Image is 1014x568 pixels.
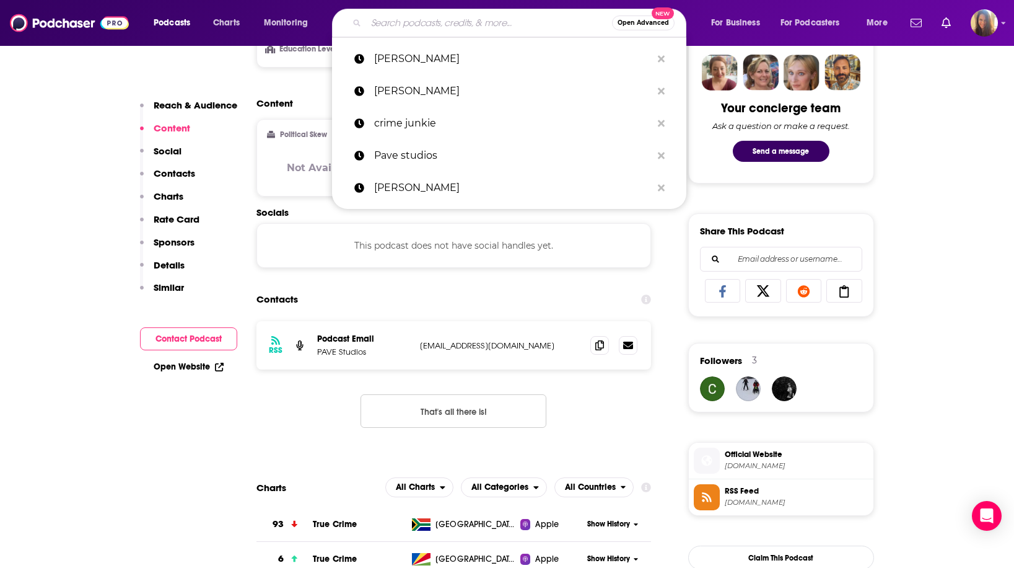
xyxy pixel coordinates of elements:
div: Ask a question or make a request. [712,121,850,131]
p: Contacts [154,167,195,179]
p: Details [154,259,185,271]
span: Show History [587,519,630,530]
span: For Podcasters [780,14,840,32]
p: Pave studios [374,140,652,172]
span: Apple [535,518,559,531]
span: South Africa [435,518,516,531]
img: Podchaser - Follow, Share and Rate Podcasts [10,11,129,35]
a: Apple [520,518,583,531]
span: All Countries [565,483,616,492]
div: Search podcasts, credits, & more... [344,9,698,37]
a: [GEOGRAPHIC_DATA] [407,518,520,531]
button: Rate Card [140,213,199,236]
button: Charts [140,190,183,213]
input: Email address or username... [710,247,852,271]
p: Reach & Audience [154,99,237,111]
a: True Crime [313,519,357,530]
button: Open AdvancedNew [612,16,675,30]
p: Charts [154,190,183,202]
p: Similar [154,282,184,293]
p: Social [154,145,181,157]
a: RSS Feed[DOMAIN_NAME] [694,484,868,510]
button: open menu [461,477,547,497]
img: User Profile [971,9,998,37]
a: crime junkie [332,107,686,140]
span: Show History [587,554,630,564]
a: Share on Reddit [786,279,822,303]
img: aubs8706 [736,376,761,401]
span: Podcasts [154,14,190,32]
h3: Not Available [287,162,357,174]
button: Social [140,145,181,168]
h2: Countries [554,477,634,497]
div: Open Intercom Messenger [972,501,1002,531]
a: Pave studios [332,140,686,172]
button: Show History [583,519,642,530]
span: All Charts [396,483,435,492]
button: Nothing here. [361,394,546,428]
h2: Political Skew [280,130,327,139]
a: [GEOGRAPHIC_DATA] [407,553,520,566]
a: Show notifications dropdown [937,12,956,33]
img: Neerdowell [772,376,797,401]
div: Your concierge team [721,100,841,116]
h2: Contacts [256,288,298,311]
p: Content [154,122,190,134]
h3: 6 [278,552,284,566]
span: More [867,14,888,32]
span: Open Advanced [618,20,669,26]
span: Followers [700,355,742,366]
button: Contact Podcast [140,327,237,350]
span: Logged in as AHartman333 [971,9,998,37]
a: Charts [205,13,247,33]
button: open menu [385,477,453,497]
button: open menu [772,13,858,33]
div: Search followers [700,247,862,272]
h3: RSS [269,345,282,355]
span: feeds.megaphone.fm [725,498,868,507]
a: [PERSON_NAME] [332,172,686,204]
h3: Education Level [267,45,339,53]
span: All Categories [471,483,528,492]
button: open menu [702,13,776,33]
button: Reach & Audience [140,99,237,122]
span: Apple [535,553,559,566]
p: crime junkie [374,107,652,140]
div: 3 [752,355,757,366]
span: RSS Feed [725,486,868,497]
p: katie ring [374,75,652,107]
h3: Share This Podcast [700,225,784,237]
a: Share on X/Twitter [745,279,781,303]
img: clbausola [700,376,725,401]
h2: Charts [256,482,286,494]
p: Rate Card [154,213,199,225]
button: Contacts [140,167,195,190]
a: Apple [520,553,583,566]
button: Content [140,122,190,145]
img: Barbara Profile [743,55,779,91]
button: open menu [145,13,206,33]
button: Details [140,259,185,282]
h2: Platforms [385,477,453,497]
button: Show profile menu [971,9,998,37]
img: Jules Profile [784,55,820,91]
a: Copy Link [826,279,862,303]
a: Share on Facebook [705,279,741,303]
img: Sydney Profile [702,55,738,91]
button: Send a message [733,141,829,162]
a: True Crime [313,554,357,564]
a: Official Website[DOMAIN_NAME] [694,448,868,474]
span: Charts [213,14,240,32]
h2: Socials [256,206,652,218]
p: Sponsors [154,236,194,248]
span: For Business [711,14,760,32]
h2: Categories [461,477,547,497]
a: [PERSON_NAME] [332,43,686,75]
button: Sponsors [140,236,194,259]
span: New [652,7,674,19]
a: Open Website [154,362,224,372]
button: Similar [140,282,184,304]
